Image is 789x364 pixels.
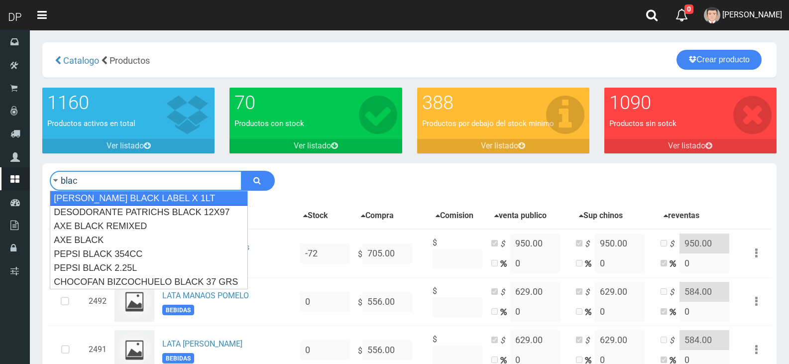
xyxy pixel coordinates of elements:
div: PEPSI BLACK 354CC [50,247,247,261]
span: 0 [684,4,693,14]
font: Ver listado [107,141,144,150]
i: $ [500,239,510,250]
i: $ [585,287,595,298]
span: BEBIDAS [162,305,194,315]
font: Productos por debajo del stock minimo [422,119,554,128]
span: Catalogo [63,55,99,66]
img: User Image [704,7,720,23]
button: reventas [661,210,702,222]
a: LATA MANAOS POMELO [162,291,249,300]
div: CHOCOFAN BIZCOCHUELO BLACK 37 GRS [50,275,247,289]
i: $ [670,287,679,298]
i: $ [670,239,679,250]
button: Comision [433,210,476,222]
div: PEPSI BLACK 2.25L [50,261,247,275]
font: Productos con stock [234,119,304,128]
font: 1090 [609,92,651,114]
button: Sup chinos [576,210,626,222]
td: 2492 [85,277,111,326]
td: $ [354,229,429,278]
button: venta publico [491,210,550,222]
font: Productos sin sotck [609,119,676,128]
div: AXE BLACK [50,233,247,247]
a: Catalogo [61,55,99,66]
span: BEBIDAS [162,353,194,364]
a: LATA [PERSON_NAME] [162,339,242,349]
div: DESODORANTE PATRICHS BLACK 12X97 [50,205,247,219]
i: $ [500,287,510,298]
img: ... [114,282,154,322]
font: Ver listado [294,141,331,150]
a: Crear producto [676,50,762,70]
font: 70 [234,92,255,114]
td: $ [354,277,429,326]
button: Compra [358,210,397,222]
font: Ver listado [668,141,705,150]
font: Productos activos en total [47,119,135,128]
td: $ [429,277,487,326]
a: Ver listado [229,139,402,153]
i: $ [585,239,595,250]
div: AXE BLACK REMIXED [50,219,247,233]
input: Ingrese su busqueda [50,171,242,191]
i: $ [500,335,510,347]
a: Ver listado [604,139,777,153]
td: $ [429,229,487,278]
div: [PERSON_NAME] BLACK LABEL X 1LT [50,191,248,206]
span: Productos [110,55,150,66]
a: Ver listado [417,139,589,153]
i: $ [670,335,679,347]
span: [PERSON_NAME] [722,10,782,19]
font: 1160 [47,92,89,114]
font: 388 [422,92,453,114]
a: Ver listado [42,139,215,153]
button: Stock [300,210,331,222]
font: Ver listado [481,141,518,150]
i: $ [585,335,595,347]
